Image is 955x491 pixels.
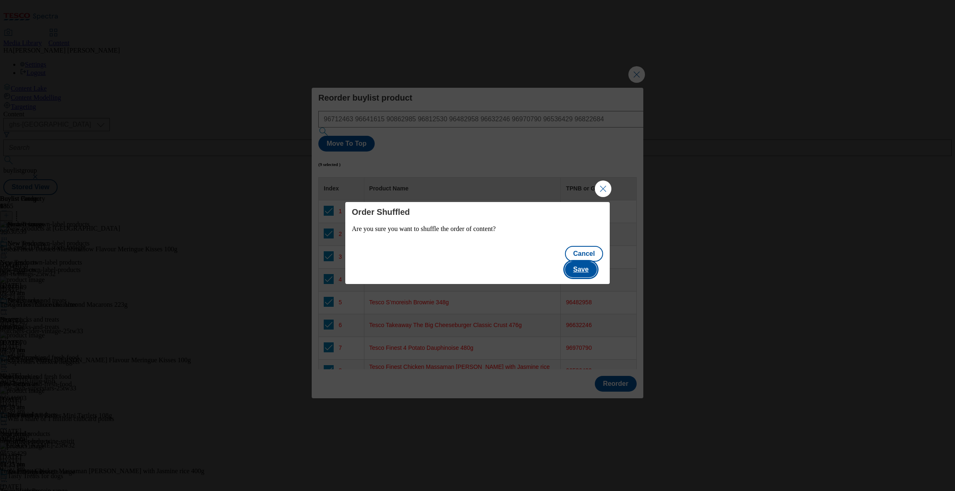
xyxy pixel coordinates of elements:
div: Modal [345,202,610,284]
button: Close Modal [595,181,611,197]
button: Save [565,262,597,277]
button: Cancel [565,246,603,262]
p: Are you sure you want to shuffle the order of content? [352,225,603,233]
h4: Order Shuffled [352,207,603,217]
